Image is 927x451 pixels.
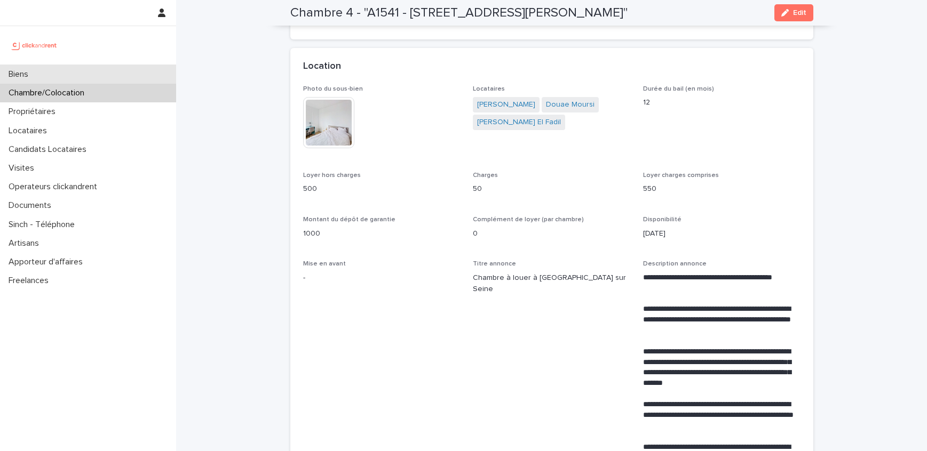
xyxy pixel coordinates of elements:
[4,126,56,136] p: Locataires
[473,272,630,295] p: Chambre à louer à [GEOGRAPHIC_DATA] sur Seine
[643,216,682,223] span: Disponibilité
[477,99,535,110] a: [PERSON_NAME]
[303,61,341,73] h2: Location
[643,183,801,195] p: 550
[793,9,806,17] span: Edit
[303,228,461,239] p: 1000
[4,238,47,248] p: Artisans
[290,5,628,21] h2: Chambre 4 - "A1541 - [STREET_ADDRESS][PERSON_NAME]"
[643,86,714,92] span: Durée du bail (en mois)
[546,99,595,110] a: Douae Moursi
[303,86,363,92] span: Photo du sous-bien
[303,172,361,179] span: Loyer hors charges
[473,216,584,223] span: Complément de loyer (par chambre)
[4,200,60,211] p: Documents
[774,4,813,21] button: Edit
[643,172,719,179] span: Loyer charges comprises
[473,86,505,92] span: Locataires
[4,144,95,155] p: Candidats Locataires
[4,88,93,98] p: Chambre/Colocation
[643,97,801,108] p: 12
[643,261,707,267] span: Description annonce
[9,35,60,56] img: UCB0brd3T0yccxBKYDjQ
[473,261,516,267] span: Titre annonce
[473,172,498,179] span: Charges
[4,220,83,230] p: Sinch - Téléphone
[303,272,461,284] p: -
[4,69,37,79] p: Biens
[303,183,461,195] p: 500
[303,216,395,223] span: Montant du dépôt de garantie
[4,182,106,192] p: Operateurs clickandrent
[473,228,630,239] p: 0
[4,107,64,117] p: Propriétaires
[4,163,43,173] p: Visites
[4,257,91,267] p: Apporteur d'affaires
[473,183,630,195] p: 50
[4,276,57,286] p: Freelances
[477,117,561,128] a: [PERSON_NAME] El Fadil
[643,228,801,239] p: [DATE]
[303,261,346,267] span: Mise en avant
